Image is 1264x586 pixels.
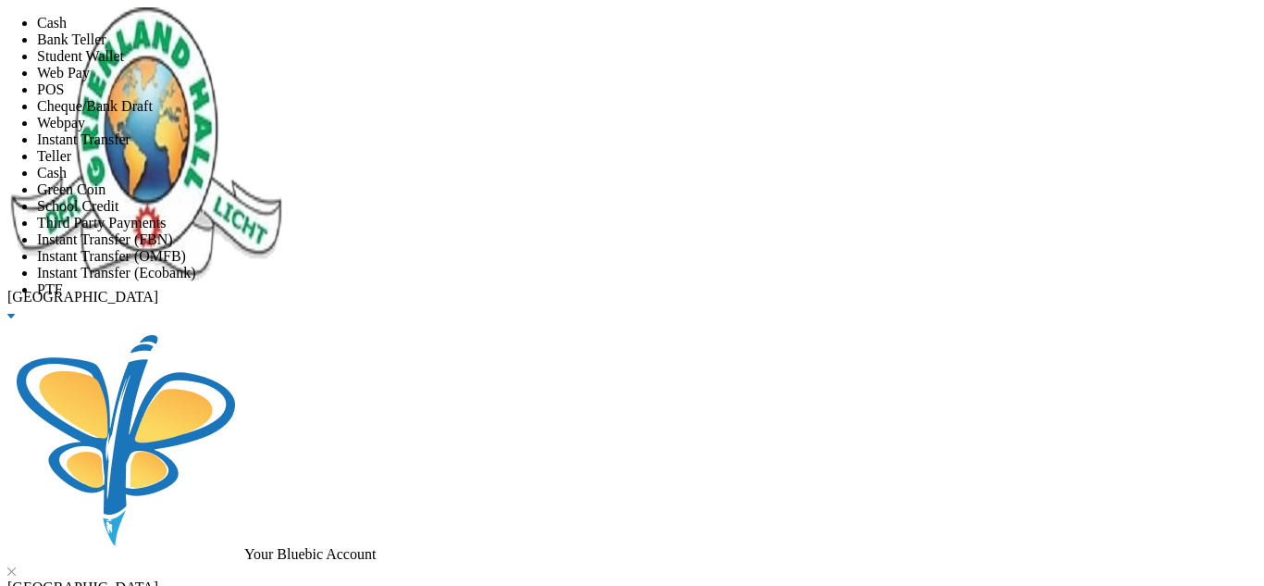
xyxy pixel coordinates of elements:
[37,98,153,114] span: Cheque/Bank Draft
[37,115,85,131] span: Webpay
[37,131,130,147] span: Instant Transfer
[37,231,173,247] span: Instant Transfer (FBN)
[244,546,376,562] span: Your Bluebic Account
[37,265,196,281] span: Instant Transfer (Ecobank)
[37,181,105,197] span: Green Coin
[37,198,118,214] span: School Credit
[37,31,106,47] span: Bank Teller
[37,48,124,64] span: Student Wallet
[37,248,186,264] span: Instant Transfer (OMFB)
[37,65,90,81] span: Web Pay
[37,81,64,97] span: POS
[37,215,167,231] span: Third Party Payments
[37,15,67,31] span: Cash
[37,281,63,297] span: PTF
[37,165,67,181] span: Cash
[37,148,71,164] span: Teller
